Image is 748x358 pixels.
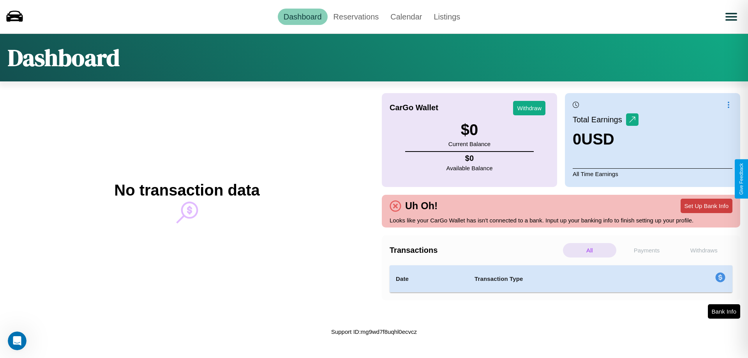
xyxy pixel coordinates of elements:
[428,9,466,25] a: Listings
[620,243,674,257] p: Payments
[114,182,259,199] h2: No transaction data
[390,246,561,255] h4: Transactions
[8,42,120,74] h1: Dashboard
[328,9,385,25] a: Reservations
[573,113,626,127] p: Total Earnings
[390,265,732,293] table: simple table
[385,9,428,25] a: Calendar
[8,332,26,350] iframe: Intercom live chat
[739,163,744,195] div: Give Feedback
[448,121,490,139] h3: $ 0
[446,163,493,173] p: Available Balance
[278,9,328,25] a: Dashboard
[720,6,742,28] button: Open menu
[573,131,639,148] h3: 0 USD
[513,101,545,115] button: Withdraw
[446,154,493,163] h4: $ 0
[475,274,651,284] h4: Transaction Type
[681,199,732,213] button: Set Up Bank Info
[563,243,616,257] p: All
[331,326,417,337] p: Support ID: mg9wd7f8uqhl0ecvcz
[396,274,462,284] h4: Date
[390,103,438,112] h4: CarGo Wallet
[448,139,490,149] p: Current Balance
[677,243,730,257] p: Withdraws
[573,168,732,179] p: All Time Earnings
[401,200,441,212] h4: Uh Oh!
[390,215,732,226] p: Looks like your CarGo Wallet has isn't connected to a bank. Input up your banking info to finish ...
[708,304,740,319] button: Bank Info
